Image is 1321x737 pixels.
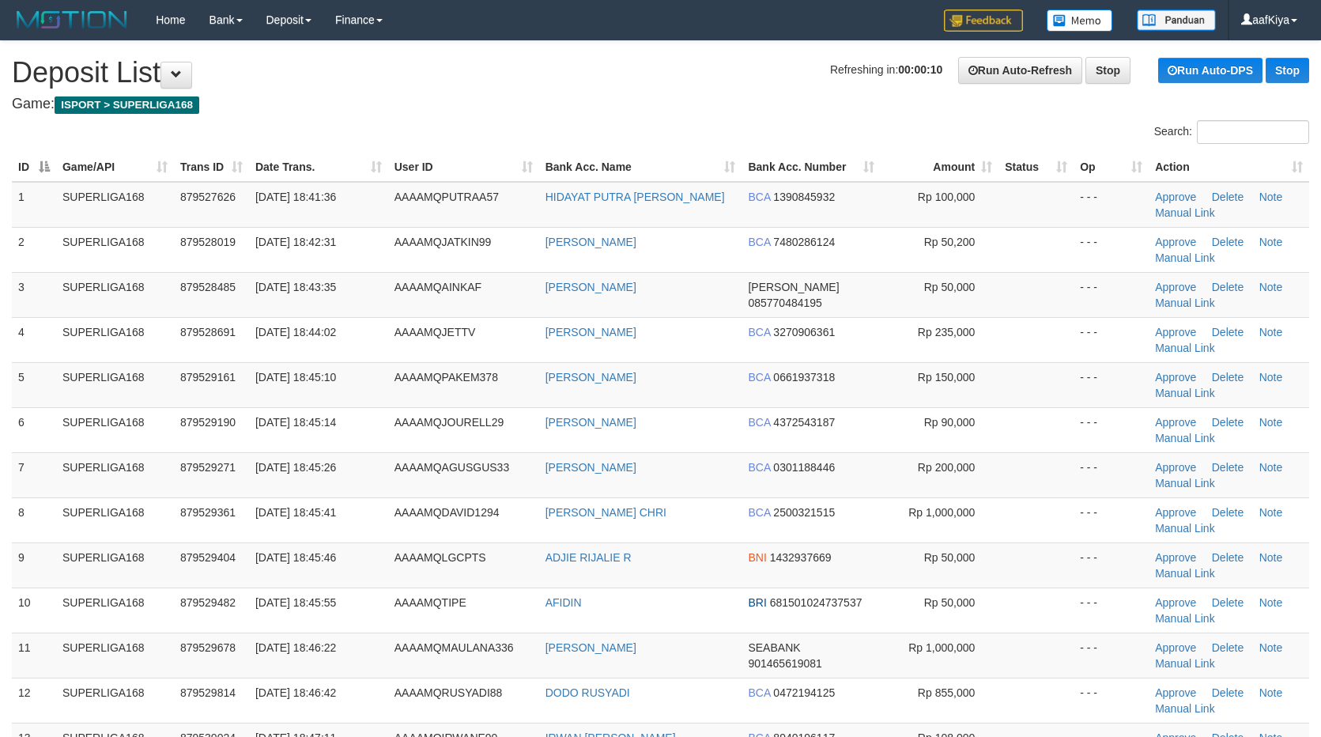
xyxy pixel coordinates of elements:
span: [DATE] 18:45:41 [255,506,336,519]
td: - - - [1074,452,1149,497]
span: Rp 90,000 [924,416,976,429]
a: [PERSON_NAME] [545,326,636,338]
span: Rp 50,200 [924,236,976,248]
h1: Deposit List [12,57,1309,89]
td: SUPERLIGA168 [56,227,174,272]
span: AAAAMQPAKEM378 [394,371,498,384]
td: SUPERLIGA168 [56,633,174,678]
span: AAAAMQDAVID1294 [394,506,500,519]
a: Delete [1212,326,1244,338]
span: Copy 085770484195 to clipboard [748,297,821,309]
strong: 00:00:10 [898,63,942,76]
span: 879528019 [180,236,236,248]
span: BRI [748,596,766,609]
a: HIDAYAT PUTRA [PERSON_NAME] [545,191,725,203]
a: Delete [1212,371,1244,384]
span: BCA [748,326,770,338]
span: [DATE] 18:45:14 [255,416,336,429]
a: [PERSON_NAME] [545,236,636,248]
span: 879527626 [180,191,236,203]
a: Approve [1155,191,1196,203]
td: SUPERLIGA168 [56,452,174,497]
a: Manual Link [1155,432,1215,444]
span: Copy 1432937669 to clipboard [770,551,832,564]
td: - - - [1074,678,1149,723]
th: User ID: activate to sort column ascending [388,153,539,182]
a: [PERSON_NAME] [545,371,636,384]
img: Feedback.jpg [944,9,1023,32]
a: Manual Link [1155,206,1215,219]
span: AAAAMQJATKIN99 [394,236,492,248]
td: 11 [12,633,56,678]
a: Manual Link [1155,251,1215,264]
th: Bank Acc. Name: activate to sort column ascending [539,153,742,182]
a: Approve [1155,371,1196,384]
span: AAAAMQJOURELL29 [394,416,504,429]
td: SUPERLIGA168 [56,182,174,228]
span: 879529190 [180,416,236,429]
a: Note [1259,596,1283,609]
span: Copy 901465619081 to clipboard [748,657,821,670]
span: AAAAMQJETTV [394,326,476,338]
span: Rp 50,000 [924,281,976,293]
td: - - - [1074,272,1149,317]
a: Approve [1155,236,1196,248]
span: 879528485 [180,281,236,293]
span: [DATE] 18:45:55 [255,596,336,609]
span: Rp 150,000 [918,371,975,384]
span: Copy 3270906361 to clipboard [773,326,835,338]
a: [PERSON_NAME] [545,641,636,654]
td: 8 [12,497,56,542]
td: - - - [1074,182,1149,228]
span: Rp 855,000 [918,686,975,699]
span: AAAAMQTIPE [394,596,466,609]
a: Note [1259,461,1283,474]
td: 10 [12,588,56,633]
span: Rp 100,000 [918,191,975,203]
span: Rp 200,000 [918,461,975,474]
span: Copy 0472194125 to clipboard [773,686,835,699]
span: 879528691 [180,326,236,338]
span: 879529161 [180,371,236,384]
span: Rp 1,000,000 [908,641,975,654]
span: 879529404 [180,551,236,564]
input: Search: [1197,120,1309,144]
a: Manual Link [1155,387,1215,399]
span: 879529271 [180,461,236,474]
span: 879529814 [180,686,236,699]
td: SUPERLIGA168 [56,542,174,588]
span: BCA [748,416,770,429]
span: [DATE] 18:43:35 [255,281,336,293]
th: Game/API: activate to sort column ascending [56,153,174,182]
td: SUPERLIGA168 [56,588,174,633]
span: [DATE] 18:46:42 [255,686,336,699]
span: Copy 0301188446 to clipboard [773,461,835,474]
a: Delete [1212,461,1244,474]
a: Run Auto-DPS [1158,58,1262,83]
th: Bank Acc. Number: activate to sort column ascending [742,153,881,182]
span: [DATE] 18:45:26 [255,461,336,474]
td: 12 [12,678,56,723]
a: Run Auto-Refresh [958,57,1082,84]
a: AFIDIN [545,596,582,609]
span: AAAAMQAGUSGUS33 [394,461,510,474]
td: SUPERLIGA168 [56,317,174,362]
th: Amount: activate to sort column ascending [881,153,998,182]
span: Copy 2500321515 to clipboard [773,506,835,519]
span: BCA [748,371,770,384]
a: Note [1259,641,1283,654]
span: 879529482 [180,596,236,609]
span: SEABANK [748,641,800,654]
a: Note [1259,416,1283,429]
td: SUPERLIGA168 [56,272,174,317]
td: 2 [12,227,56,272]
td: SUPERLIGA168 [56,362,174,407]
td: - - - [1074,317,1149,362]
a: Delete [1212,236,1244,248]
span: Copy 7480286124 to clipboard [773,236,835,248]
td: - - - [1074,407,1149,452]
th: Status: activate to sort column ascending [998,153,1074,182]
img: MOTION_logo.png [12,8,132,32]
td: 3 [12,272,56,317]
img: panduan.png [1137,9,1216,31]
